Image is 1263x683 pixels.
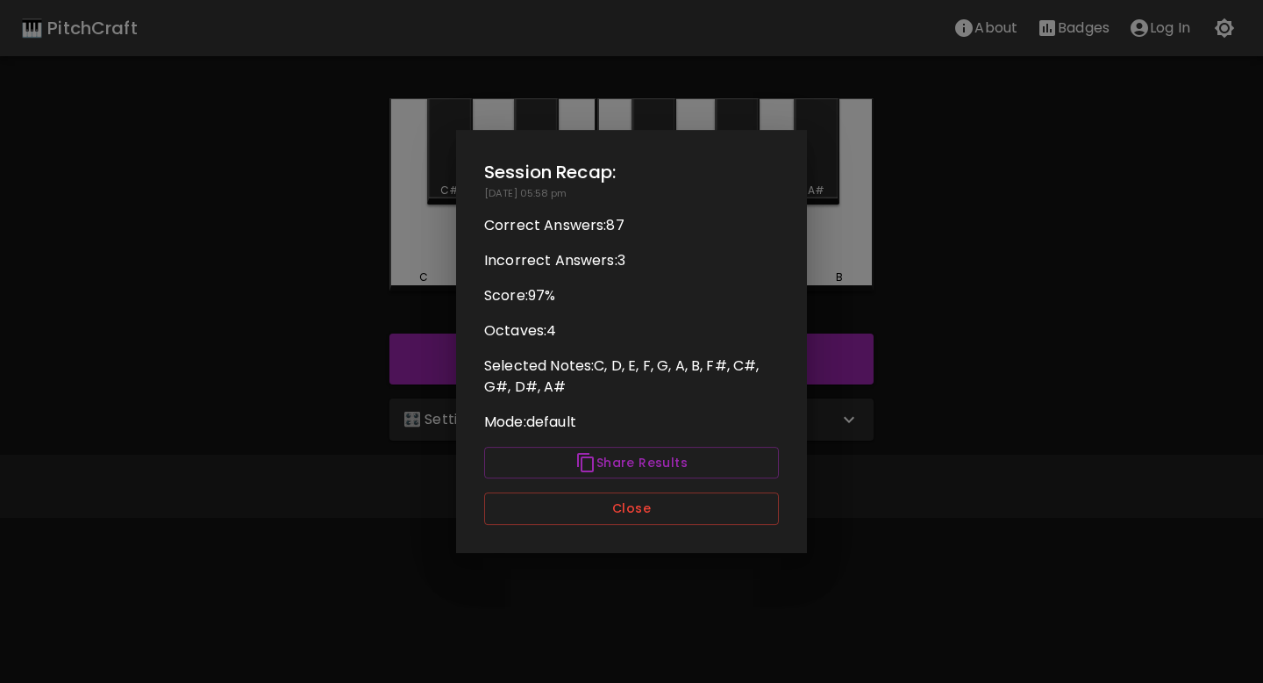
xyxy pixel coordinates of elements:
[484,215,779,236] p: Correct Answers: 87
[484,186,779,201] p: [DATE] 05:58 pm
[484,250,779,271] p: Incorrect Answers: 3
[484,412,779,433] p: Mode: default
[484,447,779,479] button: Share Results
[484,320,779,341] p: Octaves: 4
[484,285,779,306] p: Score: 97 %
[484,158,779,186] h2: Session Recap:
[484,492,779,525] button: Close
[484,356,779,398] p: Selected Notes: C, D, E, F, G, A, B, F#, C#, G#, D#, A#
